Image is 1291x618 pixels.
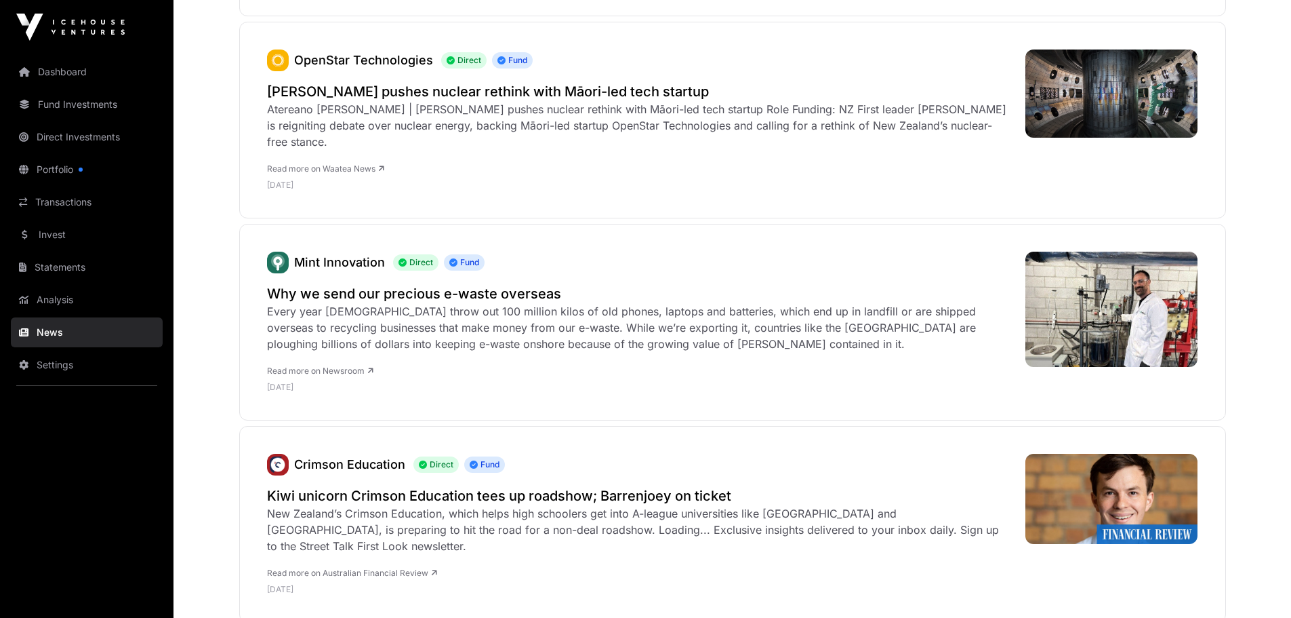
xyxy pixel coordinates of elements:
p: [DATE] [267,382,1012,393]
img: Winston-Peters-pushes-nuclear-rethink-with-Maori-led-tech-startup.jpg [1025,50,1198,138]
span: Fund [464,457,505,473]
a: Read more on Australian Financial Review [267,568,437,578]
div: New Zealand’s Crimson Education, which helps high schoolers get into A-league universities like [... [267,505,1012,554]
a: Settings [11,350,163,380]
div: Every year [DEMOGRAPHIC_DATA] throw out 100 million kilos of old phones, laptops and batteries, w... [267,303,1012,352]
a: Statements [11,252,163,282]
a: Kiwi unicorn Crimson Education tees up roadshow; Barrenjoey on ticket [267,486,1012,505]
a: Dashboard [11,57,163,87]
img: Mint.svg [267,252,289,273]
img: OpenStar.svg [267,50,289,71]
iframe: Chat Widget [1223,553,1291,618]
a: Crimson Education [294,457,405,471]
a: Read more on Waatea News [267,163,384,174]
img: unnamed.jpg [267,454,289,476]
img: 3ee4561d2a23816da5a0a5818c0a720a1776a070.jpeg [1025,454,1198,544]
a: Mint Innovation [267,252,289,273]
a: OpenStar Technologies [267,50,289,71]
a: Why we send our precious e-waste overseas [267,284,1012,303]
p: [DATE] [267,584,1012,595]
span: Direct [413,457,459,473]
a: Read more on Newsroom [267,366,373,376]
div: Atereano [PERSON_NAME] | [PERSON_NAME] pushes nuclear rethink with Māori-led tech startup Role Fu... [267,101,1012,150]
a: Fund Investments [11,90,163,119]
span: Fund [492,52,533,69]
a: Portfolio [11,155,163,185]
a: Direct Investments [11,122,163,152]
span: Fund [444,254,485,271]
img: thumbnail_IMG_0015-e1756688335121.jpg [1025,252,1198,367]
a: Crimson Education [267,454,289,476]
a: OpenStar Technologies [294,53,433,67]
a: News [11,317,163,347]
a: Mint Innovation [294,255,385,269]
a: [PERSON_NAME] pushes nuclear rethink with Māori-led tech startup [267,82,1012,101]
span: Direct [441,52,487,69]
a: Invest [11,220,163,250]
a: Transactions [11,187,163,217]
p: [DATE] [267,180,1012,191]
a: Analysis [11,285,163,315]
img: Icehouse Ventures Logo [16,14,125,41]
span: Direct [393,254,438,271]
